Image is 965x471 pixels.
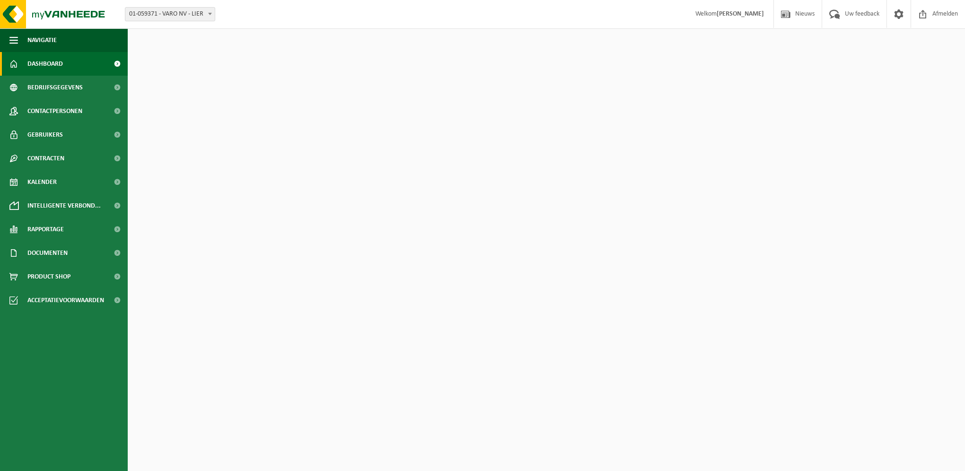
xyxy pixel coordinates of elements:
span: Dashboard [27,52,63,76]
span: 01-059371 - VARO NV - LIER [125,8,215,21]
span: Product Shop [27,265,70,288]
span: Contactpersonen [27,99,82,123]
span: Bedrijfsgegevens [27,76,83,99]
span: Navigatie [27,28,57,52]
strong: [PERSON_NAME] [717,10,764,17]
span: Documenten [27,241,68,265]
span: Intelligente verbond... [27,194,101,218]
span: Kalender [27,170,57,194]
span: Contracten [27,147,64,170]
span: 01-059371 - VARO NV - LIER [125,7,215,21]
span: Acceptatievoorwaarden [27,288,104,312]
span: Gebruikers [27,123,63,147]
span: Rapportage [27,218,64,241]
